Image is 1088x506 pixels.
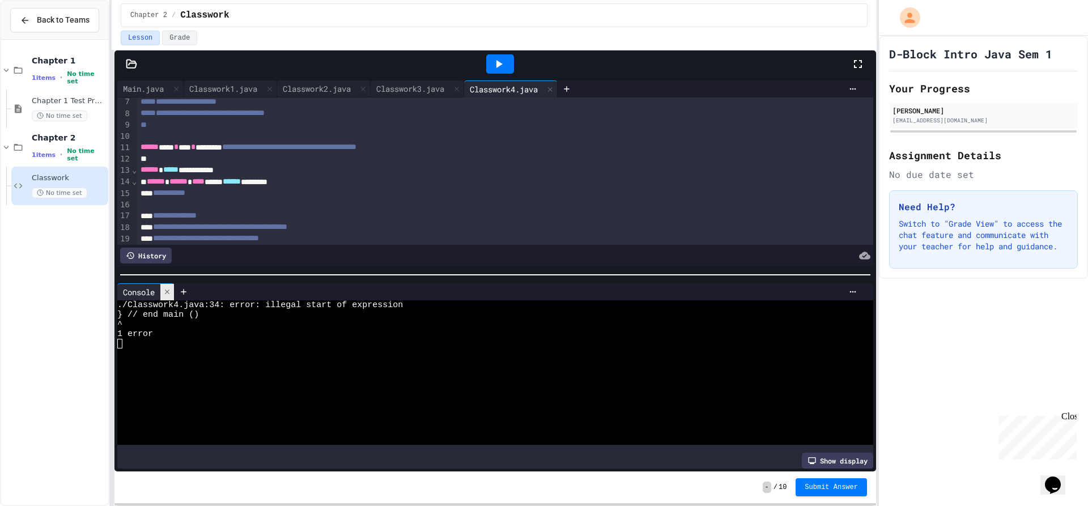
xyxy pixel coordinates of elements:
span: 10 [779,483,787,492]
span: ^ [117,320,122,329]
div: 10 [117,131,131,142]
button: Submit Answer [796,478,867,496]
div: Main.java [117,80,184,97]
span: • [60,150,62,159]
div: Classwork4.java [464,80,558,97]
p: Switch to "Grade View" to access the chat feature and communicate with your teacher for help and ... [899,218,1068,252]
button: Lesson [121,31,160,45]
span: Submit Answer [805,483,858,492]
h3: Need Help? [899,200,1068,214]
span: - [763,482,771,493]
div: My Account [888,5,923,31]
span: Back to Teams [37,14,90,26]
button: Back to Teams [10,8,99,32]
div: Classwork2.java [277,80,371,97]
span: 1 error [117,329,153,339]
span: / [773,483,777,492]
div: Classwork3.java [371,83,450,95]
div: 8 [117,108,131,120]
div: Chat with us now!Close [5,5,78,72]
h2: Assignment Details [889,147,1078,163]
span: 1 items [32,151,56,159]
h1: D-Block Intro Java Sem 1 [889,46,1052,62]
div: Show display [802,453,873,469]
div: 9 [117,120,131,131]
div: [PERSON_NAME] [892,105,1074,116]
span: Chapter 1 [32,56,106,66]
span: No time set [32,110,87,121]
span: No time set [67,147,106,162]
span: ./Classwork4.java:34: error: illegal start of expression [117,300,403,310]
div: No due date set [889,168,1078,181]
div: 7 [117,96,131,108]
span: No time set [67,70,106,85]
span: Classwork [32,173,106,183]
div: Console [117,283,175,300]
span: Fold line [131,177,137,186]
span: • [60,73,62,82]
span: } // end main () [117,310,199,320]
div: 12 [117,154,131,165]
span: No time set [32,188,87,198]
span: / [172,11,176,20]
div: 17 [117,210,131,222]
div: 11 [117,142,131,154]
div: Classwork2.java [277,83,356,95]
span: 1 items [32,74,56,82]
div: Classwork3.java [371,80,464,97]
span: Fold line [131,165,137,175]
div: 18 [117,222,131,233]
span: Chapter 2 [32,133,106,143]
div: Classwork1.java [184,80,277,97]
iframe: chat widget [994,411,1077,460]
div: 13 [117,165,131,176]
div: 16 [117,199,131,211]
button: Grade [162,31,197,45]
div: [EMAIL_ADDRESS][DOMAIN_NAME] [892,116,1074,125]
span: Chapter 1 Test Program [32,96,106,106]
h2: Your Progress [889,80,1078,96]
span: Chapter 2 [130,11,167,20]
div: 19 [117,233,131,245]
div: 15 [117,188,131,199]
span: Classwork [180,8,229,22]
div: Classwork1.java [184,83,263,95]
div: Console [117,286,160,298]
div: Classwork4.java [464,83,543,95]
div: Main.java [117,83,169,95]
div: History [120,248,172,263]
iframe: chat widget [1040,461,1077,495]
div: 14 [117,176,131,188]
